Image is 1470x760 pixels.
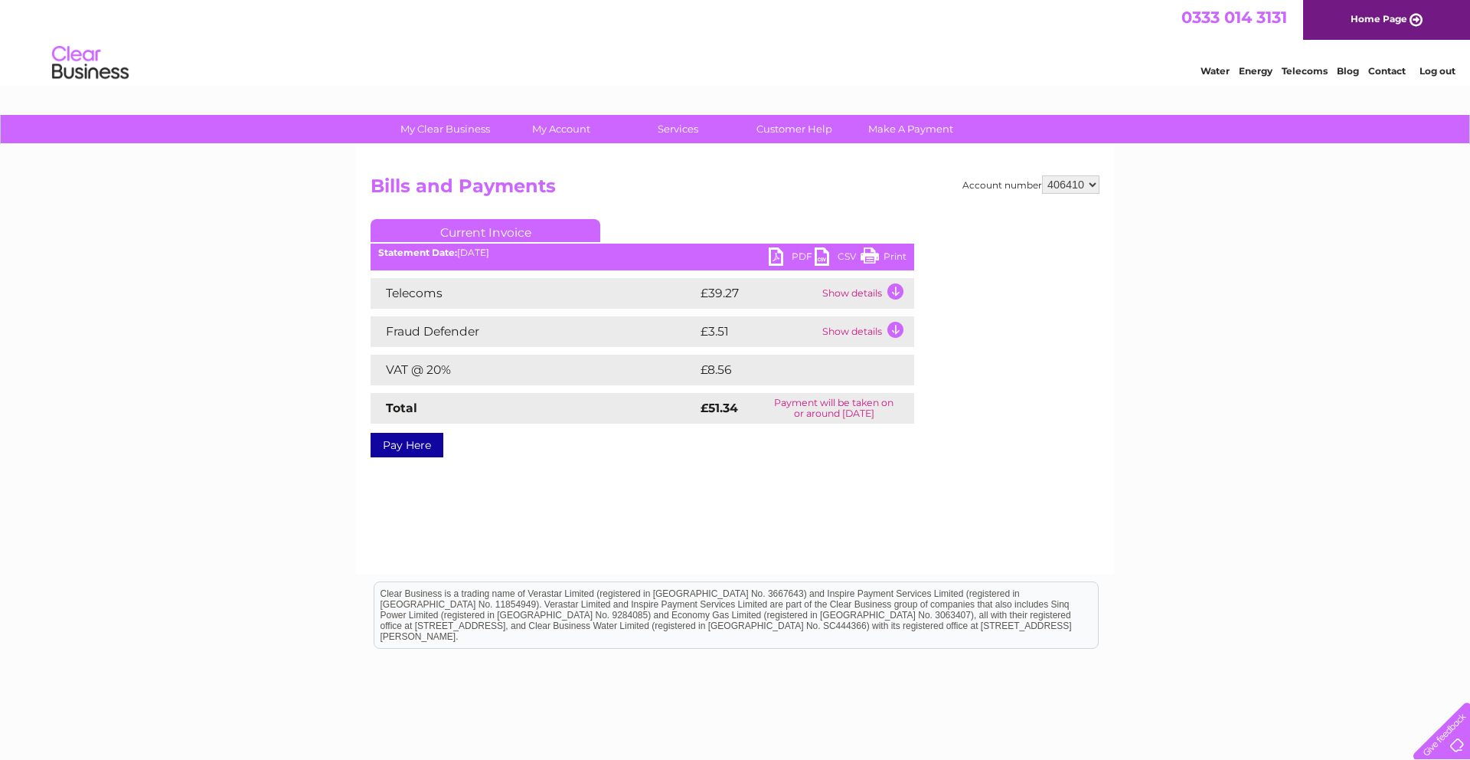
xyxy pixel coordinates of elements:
[1239,65,1272,77] a: Energy
[815,247,861,270] a: CSV
[848,115,974,143] a: Make A Payment
[1368,65,1406,77] a: Contact
[378,247,457,258] b: Statement Date:
[51,40,129,87] img: logo.png
[1282,65,1328,77] a: Telecoms
[1200,65,1230,77] a: Water
[371,278,697,309] td: Telecoms
[861,247,906,270] a: Print
[371,316,697,347] td: Fraud Defender
[386,401,417,415] strong: Total
[753,393,914,424] td: Payment will be taken on or around [DATE]
[697,278,818,309] td: £39.27
[371,355,697,385] td: VAT @ 20%
[769,247,815,270] a: PDF
[371,175,1099,205] h2: Bills and Payments
[374,8,1098,74] div: Clear Business is a trading name of Verastar Limited (registered in [GEOGRAPHIC_DATA] No. 3667643...
[1181,8,1287,27] a: 0333 014 3131
[962,175,1099,194] div: Account number
[371,433,443,457] a: Pay Here
[615,115,741,143] a: Services
[371,247,914,258] div: [DATE]
[697,316,818,347] td: £3.51
[1337,65,1359,77] a: Blog
[1419,65,1455,77] a: Log out
[371,219,600,242] a: Current Invoice
[818,278,914,309] td: Show details
[498,115,625,143] a: My Account
[731,115,857,143] a: Customer Help
[701,401,738,415] strong: £51.34
[818,316,914,347] td: Show details
[697,355,878,385] td: £8.56
[382,115,508,143] a: My Clear Business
